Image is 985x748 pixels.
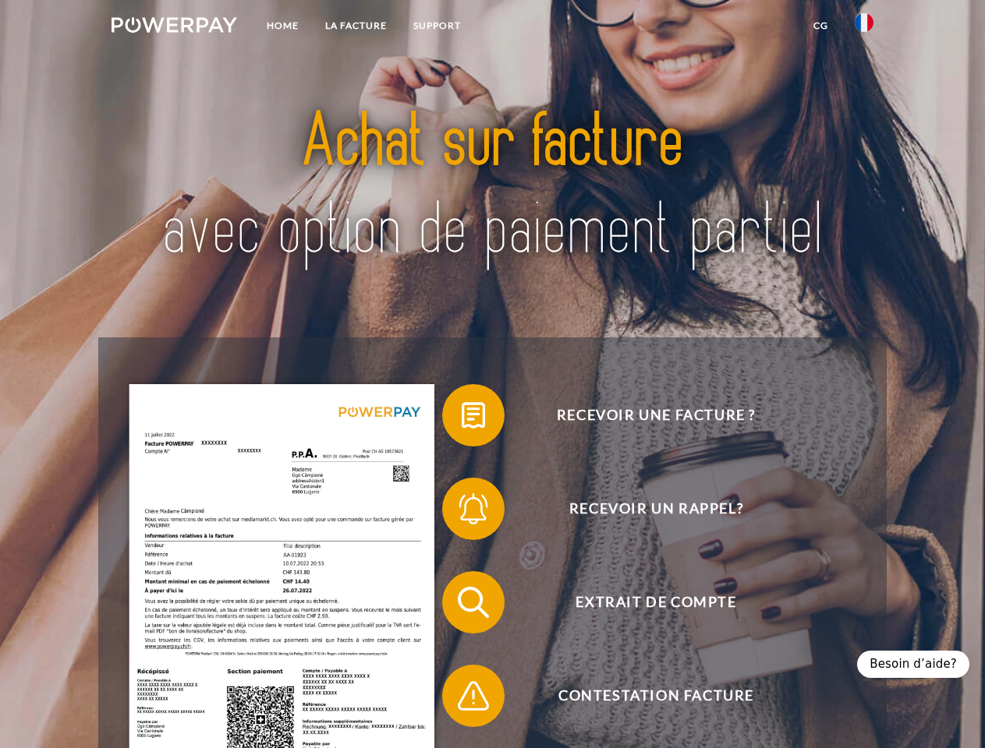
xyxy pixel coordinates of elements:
img: logo-powerpay-white.svg [112,17,237,33]
img: fr [855,13,873,32]
div: Besoin d’aide? [857,651,969,678]
img: title-powerpay_fr.svg [149,75,836,298]
a: Support [400,12,474,40]
a: CG [800,12,842,40]
button: Extrait de compte [442,571,848,633]
img: qb_bell.svg [454,489,493,528]
img: qb_bill.svg [454,396,493,435]
img: qb_warning.svg [454,676,493,715]
img: qb_search.svg [454,583,493,622]
span: Contestation Facture [465,665,847,727]
a: LA FACTURE [312,12,400,40]
a: Home [253,12,312,40]
button: Recevoir un rappel? [442,478,848,540]
span: Recevoir un rappel? [465,478,847,540]
button: Recevoir une facture ? [442,384,848,446]
span: Extrait de compte [465,571,847,633]
span: Recevoir une facture ? [465,384,847,446]
button: Contestation Facture [442,665,848,727]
